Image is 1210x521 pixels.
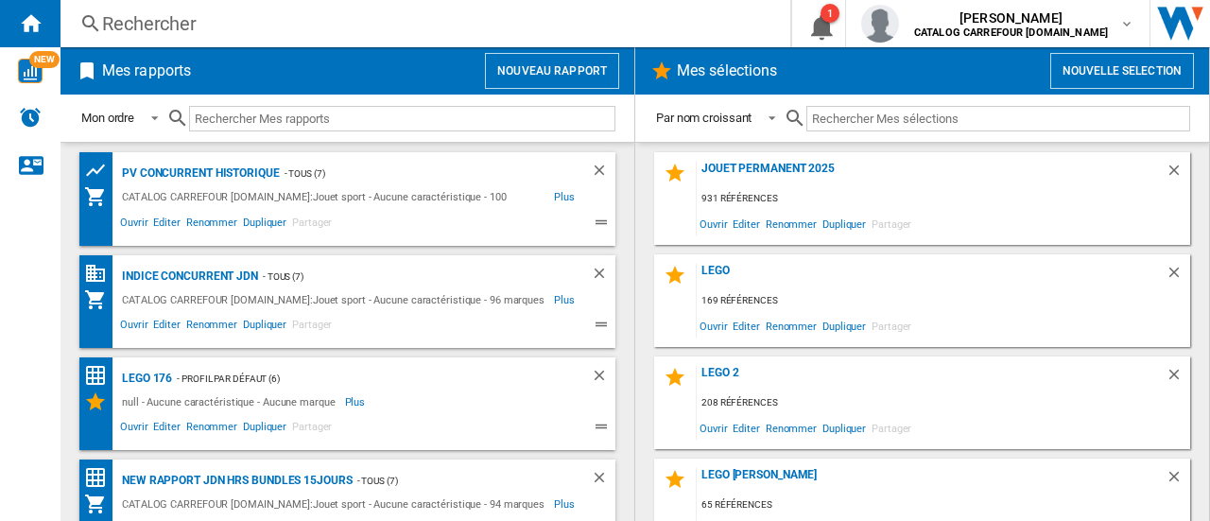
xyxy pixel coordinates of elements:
div: Rechercher [102,10,741,37]
img: profile.jpg [861,5,899,43]
span: Ouvrir [117,214,150,236]
div: - Profil par défaut (6) [172,367,553,391]
button: Nouveau rapport [485,53,619,89]
div: Lego [697,264,1166,289]
span: Renommer [183,316,240,339]
div: CATALOG CARREFOUR [DOMAIN_NAME]:Jouet sport - Aucune caractéristique - 96 marques [117,288,554,311]
span: Dupliquer [240,316,289,339]
div: New rapport JDN hRS BUNDLES 15jOURS [117,469,353,493]
div: Mon ordre [81,111,134,125]
input: Rechercher Mes sélections [806,106,1190,131]
div: Supprimer [1166,162,1190,187]
span: Plus [554,288,578,311]
div: Mes Sélections [84,391,117,413]
h2: Mes sélections [673,53,781,89]
div: PV concurrent historique [117,162,280,185]
span: Ouvrir [117,418,150,441]
span: Dupliquer [240,214,289,236]
div: Mon assortiment [84,288,117,311]
div: Supprimer [1166,366,1190,391]
div: Matrice des prix [84,466,117,490]
span: Renommer [763,211,820,236]
div: Jouet Permanent 2025 [697,162,1166,187]
span: Ouvrir [697,211,730,236]
div: Mon assortiment [84,493,117,515]
span: Editer [730,415,762,441]
span: Renommer [183,418,240,441]
span: Partager [289,214,335,236]
span: Editer [150,214,182,236]
div: Matrice des prix [84,364,117,388]
div: - TOUS (7) [353,469,553,493]
div: Mon assortiment [84,185,117,209]
span: Ouvrir [697,313,730,339]
div: 931 références [697,187,1190,211]
div: Supprimer [1166,264,1190,289]
b: CATALOG CARREFOUR [DOMAIN_NAME] [914,26,1108,39]
div: LEGO 2 [697,366,1166,391]
div: LEGO [PERSON_NAME] [697,468,1166,494]
span: Renommer [763,415,820,441]
span: Ouvrir [117,316,150,339]
div: 65 références [697,494,1190,517]
span: Plus [345,391,369,413]
span: Partager [869,211,914,236]
span: NEW [29,51,60,68]
span: Plus [554,185,578,209]
div: 169 références [697,289,1190,313]
span: Renommer [183,214,240,236]
span: Partager [289,418,335,441]
div: Supprimer [591,367,615,391]
div: CATALOG CARREFOUR [DOMAIN_NAME]:Jouet sport - Aucune caractéristique - 94 marques [117,493,554,515]
span: Renommer [763,313,820,339]
img: alerts-logo.svg [19,106,42,129]
div: 1 [821,4,839,23]
span: Editer [730,313,762,339]
div: CATALOG CARREFOUR [DOMAIN_NAME]:Jouet sport - Aucune caractéristique - 100 marques [117,185,554,209]
span: [PERSON_NAME] [914,9,1108,27]
span: Dupliquer [820,415,869,441]
img: wise-card.svg [18,59,43,83]
div: 208 références [697,391,1190,415]
div: Par nom croissant [656,111,752,125]
span: Ouvrir [697,415,730,441]
div: LEGO 176 [117,367,172,391]
span: Dupliquer [240,418,289,441]
span: Partager [869,313,914,339]
div: Supprimer [591,162,615,185]
span: Dupliquer [820,211,869,236]
span: Editer [150,418,182,441]
span: Partager [869,415,914,441]
div: - TOUS (7) [258,265,553,288]
div: INDICE CONCURRENT JDN [117,265,258,288]
button: Nouvelle selection [1050,53,1194,89]
div: Supprimer [591,469,615,493]
div: Supprimer [591,265,615,288]
span: Editer [150,316,182,339]
span: Dupliquer [820,313,869,339]
span: Partager [289,316,335,339]
input: Rechercher Mes rapports [189,106,615,131]
div: Base 100 [84,262,117,286]
div: null - Aucune caractéristique - Aucune marque [117,391,345,413]
div: - TOUS (7) [280,162,553,185]
span: Plus [554,493,578,515]
div: Tableau des prix des produits [84,159,117,182]
span: Editer [730,211,762,236]
h2: Mes rapports [98,53,195,89]
div: Supprimer [1166,468,1190,494]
